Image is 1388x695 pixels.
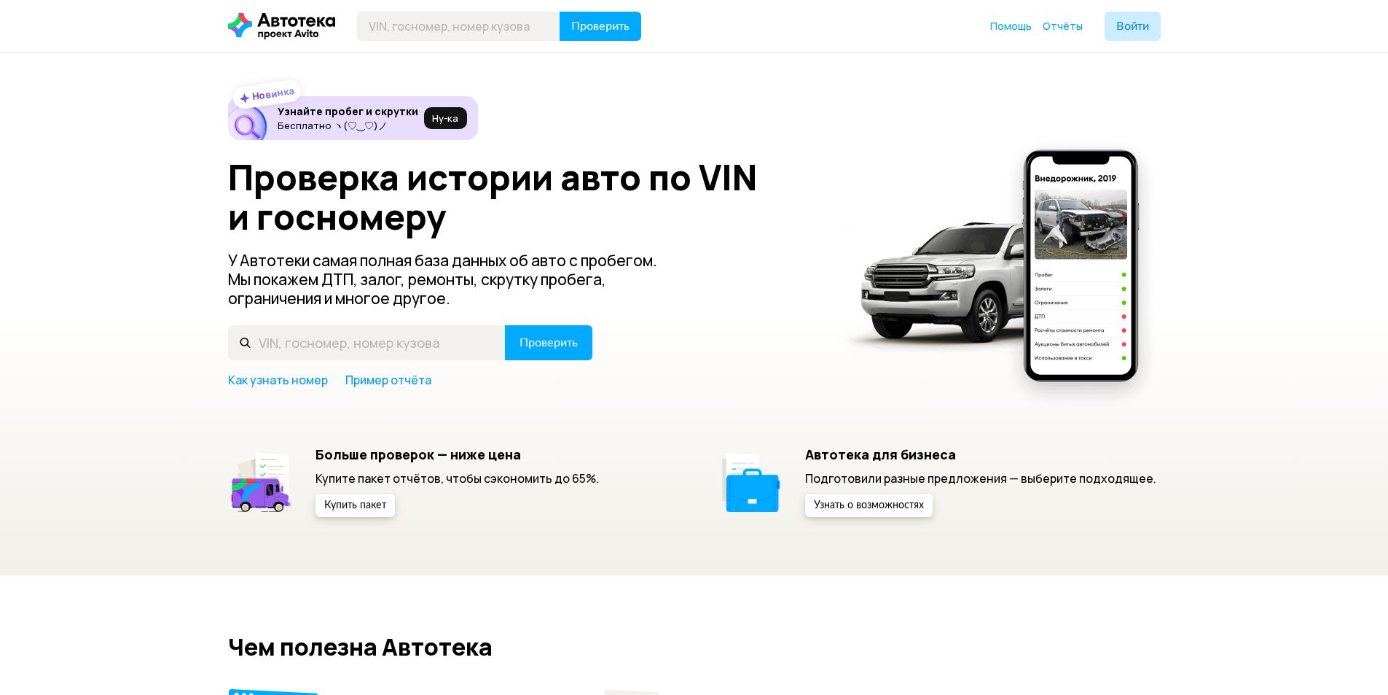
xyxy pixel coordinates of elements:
span: Войти [1116,20,1149,32]
span: Купить пакет [324,500,386,510]
h6: Узнайте пробег и скрутки [278,105,418,118]
span: Ну‑ка [432,112,458,124]
span: Узнать о возможностях [814,500,924,510]
span: Отчёты [1043,19,1083,33]
a: Пример отчёта [345,372,431,388]
p: Подготовили разные предложения — выберите подходящее. [805,470,1156,486]
a: Помощь [990,19,1032,34]
button: Проверить [560,12,641,41]
h5: Больше проверок — ниже цена [315,446,599,462]
button: Проверить [505,325,592,360]
input: VIN, госномер, номер кузова [357,12,560,41]
strong: Новинка [251,84,295,103]
button: Узнать о возможностях [805,494,933,517]
input: VIN, госномер, номер кузова [228,325,506,360]
button: Купить пакет [315,494,395,517]
h1: Проверка истории авто по VIN и госномеру [228,158,820,236]
p: Купите пакет отчётов, чтобы сэкономить до 65%. [315,470,599,486]
span: Помощь [990,19,1032,33]
h5: Автотека для бизнеса [805,446,1156,462]
span: Проверить [571,20,630,32]
a: Как узнать номер [228,372,328,388]
h2: Чем полезна Автотека [228,634,1161,660]
button: Войти [1105,12,1161,41]
p: Бесплатно ヽ(♡‿♡)ノ [278,120,418,131]
p: У Автотеки самая полная база данных об авто с пробегом. Мы покажем ДТП, залог, ремонты, скрутку п... [228,251,681,308]
a: Отчёты [1043,19,1083,34]
span: Проверить [519,337,578,349]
